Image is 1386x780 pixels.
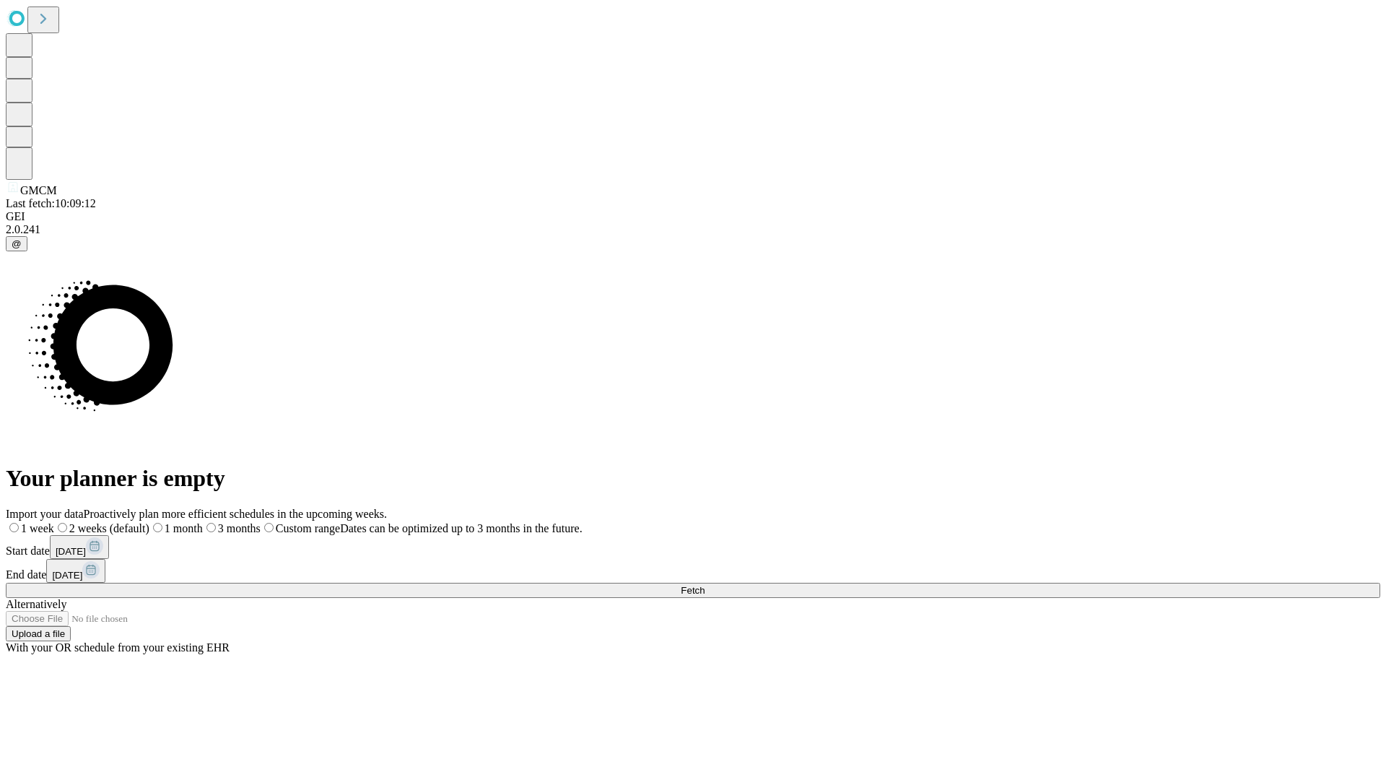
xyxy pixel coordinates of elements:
[21,522,54,534] span: 1 week
[6,465,1380,492] h1: Your planner is empty
[6,535,1380,559] div: Start date
[6,626,71,641] button: Upload a file
[6,236,27,251] button: @
[9,523,19,532] input: 1 week
[6,223,1380,236] div: 2.0.241
[340,522,582,534] span: Dates can be optimized up to 3 months in the future.
[56,546,86,557] span: [DATE]
[6,641,230,654] span: With your OR schedule from your existing EHR
[6,598,66,610] span: Alternatively
[165,522,203,534] span: 1 month
[6,508,84,520] span: Import your data
[84,508,387,520] span: Proactively plan more efficient schedules in the upcoming weeks.
[58,523,67,532] input: 2 weeks (default)
[6,197,96,209] span: Last fetch: 10:09:12
[264,523,274,532] input: Custom rangeDates can be optimized up to 3 months in the future.
[6,559,1380,583] div: End date
[218,522,261,534] span: 3 months
[681,585,705,596] span: Fetch
[206,523,216,532] input: 3 months
[20,184,57,196] span: GMCM
[50,535,109,559] button: [DATE]
[46,559,105,583] button: [DATE]
[69,522,149,534] span: 2 weeks (default)
[12,238,22,249] span: @
[6,210,1380,223] div: GEI
[6,583,1380,598] button: Fetch
[153,523,162,532] input: 1 month
[276,522,340,534] span: Custom range
[52,570,82,581] span: [DATE]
